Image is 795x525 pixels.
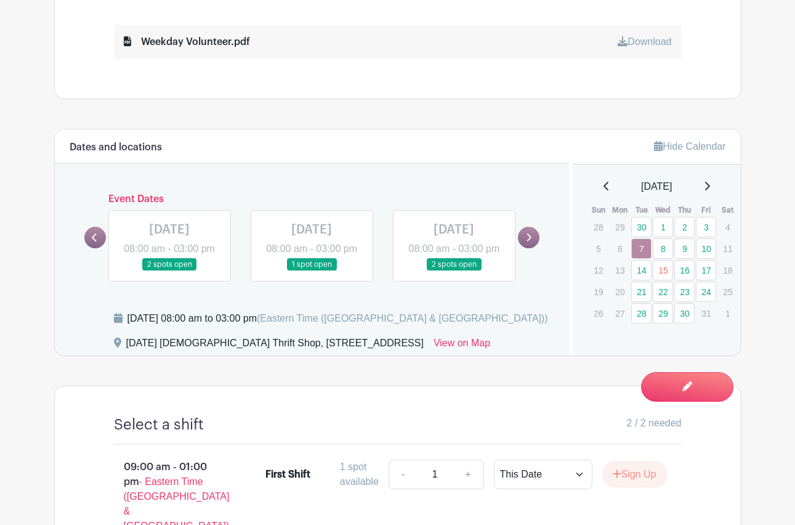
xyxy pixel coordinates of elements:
[340,460,379,489] div: 1 spot available
[653,282,673,302] a: 22
[114,416,204,434] h4: Select a shift
[631,282,652,302] a: 21
[588,282,608,301] p: 19
[588,239,608,258] p: 5
[696,217,716,237] a: 3
[610,261,630,280] p: 13
[610,218,630,237] p: 29
[70,142,162,153] h6: Dates and locations
[674,238,695,259] a: 9
[653,217,673,237] a: 1
[696,238,716,259] a: 10
[695,204,717,216] th: Fri
[717,282,738,301] p: 25
[453,460,483,489] a: +
[602,462,667,487] button: Sign Up
[124,35,250,49] div: Weekday Volunteer.pdf
[652,204,674,216] th: Wed
[627,416,682,431] span: 2 / 2 needed
[653,303,673,324] a: 29
[696,304,716,323] p: 31
[674,303,695,324] a: 30
[654,141,725,152] a: Hide Calendar
[127,311,548,326] div: [DATE] 08:00 am to 03:00 pm
[631,260,652,280] a: 14
[696,282,716,302] a: 24
[610,239,630,258] p: 6
[610,304,630,323] p: 27
[653,260,673,280] a: 15
[674,282,695,302] a: 23
[126,336,424,356] div: [DATE] [DEMOGRAPHIC_DATA] Thrift Shop, [STREET_ADDRESS]
[257,313,548,324] span: (Eastern Time ([GEOGRAPHIC_DATA] & [GEOGRAPHIC_DATA]))
[717,239,738,258] p: 11
[389,460,417,489] a: -
[265,467,310,482] div: First Shift
[674,217,695,237] a: 2
[434,336,490,356] a: View on Map
[106,193,519,205] h6: Event Dates
[674,260,695,280] a: 16
[631,204,652,216] th: Tue
[610,282,630,301] p: 20
[717,218,738,237] p: 4
[631,217,652,237] a: 30
[588,261,608,280] p: 12
[717,204,738,216] th: Sat
[631,238,652,259] a: 7
[631,303,652,324] a: 28
[653,238,673,259] a: 8
[641,179,672,194] span: [DATE]
[618,36,671,47] a: Download
[696,260,716,280] a: 17
[717,261,738,280] p: 18
[588,304,608,323] p: 26
[674,204,695,216] th: Thu
[587,204,609,216] th: Sun
[588,218,608,237] p: 28
[717,304,738,323] p: 1
[609,204,631,216] th: Mon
